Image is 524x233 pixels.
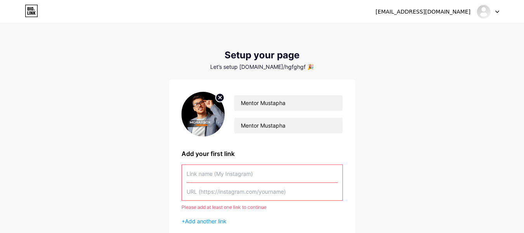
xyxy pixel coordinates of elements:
div: [EMAIL_ADDRESS][DOMAIN_NAME] [375,8,470,16]
img: profile pic [182,92,225,137]
div: Setup your page [169,50,355,61]
span: Add another link [185,218,227,224]
div: Let’s setup [DOMAIN_NAME]/hgfghgf 🎉 [169,64,355,70]
div: Add your first link [182,149,343,158]
input: bio [234,118,342,133]
input: Link name (My Instagram) [187,165,338,182]
input: URL (https://instagram.com/yourname) [187,183,338,200]
img: hgfghgf [476,4,491,19]
div: + [182,217,343,225]
input: Your name [234,95,342,111]
div: Please add at least one link to continue [182,204,343,211]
